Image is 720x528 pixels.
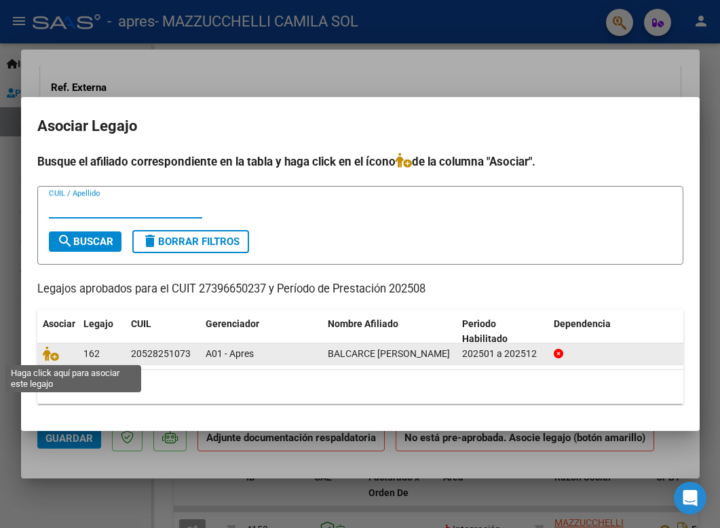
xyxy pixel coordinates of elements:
[83,348,100,359] span: 162
[206,348,254,359] span: A01 - Apres
[57,233,73,249] mat-icon: search
[78,309,126,354] datatable-header-cell: Legajo
[37,370,683,404] div: 1 registros
[57,235,113,248] span: Buscar
[142,233,158,249] mat-icon: delete
[37,113,683,139] h2: Asociar Legajo
[43,318,75,329] span: Asociar
[206,318,259,329] span: Gerenciador
[462,318,508,345] span: Periodo Habilitado
[142,235,240,248] span: Borrar Filtros
[462,346,543,362] div: 202501 a 202512
[131,346,191,362] div: 20528251073
[322,309,457,354] datatable-header-cell: Nombre Afiliado
[674,482,706,514] div: Open Intercom Messenger
[126,309,200,354] datatable-header-cell: CUIL
[49,231,121,252] button: Buscar
[131,318,151,329] span: CUIL
[83,318,113,329] span: Legajo
[37,153,683,170] h4: Busque el afiliado correspondiente en la tabla y haga click en el ícono de la columna "Asociar".
[457,309,548,354] datatable-header-cell: Periodo Habilitado
[328,348,450,359] span: BALCARCE LAUTARO MARTIN
[132,230,249,253] button: Borrar Filtros
[37,281,683,298] p: Legajos aprobados para el CUIT 27396650237 y Período de Prestación 202508
[37,309,78,354] datatable-header-cell: Asociar
[554,318,611,329] span: Dependencia
[548,309,683,354] datatable-header-cell: Dependencia
[328,318,398,329] span: Nombre Afiliado
[200,309,322,354] datatable-header-cell: Gerenciador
